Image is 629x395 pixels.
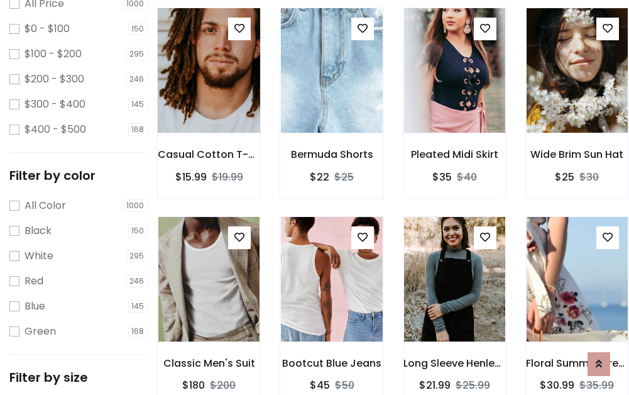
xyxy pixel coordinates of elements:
[25,47,82,62] label: $100 - $200
[126,275,148,287] span: 246
[128,300,148,313] span: 145
[25,97,85,112] label: $300 - $400
[9,370,148,385] h5: Filter by size
[126,48,148,60] span: 295
[334,170,354,184] del: $25
[25,21,70,36] label: $0 - $100
[555,171,574,183] h6: $25
[280,357,383,369] h6: Bootcut Blue Jeans
[158,148,260,160] h6: Casual Cotton T-Shirt
[25,72,84,87] label: $200 - $300
[182,379,205,391] h6: $180
[128,325,148,338] span: 168
[128,225,148,237] span: 150
[212,170,243,184] del: $19.99
[175,171,207,183] h6: $15.99
[158,357,260,369] h6: Classic Men's Suit
[456,378,490,392] del: $25.99
[126,73,148,86] span: 246
[25,324,56,339] label: Green
[25,122,86,137] label: $400 - $500
[540,379,574,391] h6: $30.99
[403,357,506,369] h6: Long Sleeve Henley T-Shirt
[25,248,53,264] label: White
[25,274,43,289] label: Red
[128,98,148,111] span: 145
[25,198,66,213] label: All Color
[25,299,45,314] label: Blue
[579,378,614,392] del: $35.99
[579,170,599,184] del: $30
[403,148,506,160] h6: Pleated Midi Skirt
[335,378,354,392] del: $50
[280,148,383,160] h6: Bermuda Shorts
[419,379,451,391] h6: $21.99
[128,23,148,35] span: 150
[123,199,148,212] span: 1000
[310,379,330,391] h6: $45
[9,168,148,183] h5: Filter by color
[210,378,236,392] del: $200
[310,171,329,183] h6: $22
[457,170,477,184] del: $40
[526,357,628,369] h6: Floral Summer Dress
[432,171,452,183] h6: $35
[128,123,148,136] span: 168
[126,250,148,262] span: 295
[25,223,52,238] label: Black
[526,148,628,160] h6: Wide Brim Sun Hat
